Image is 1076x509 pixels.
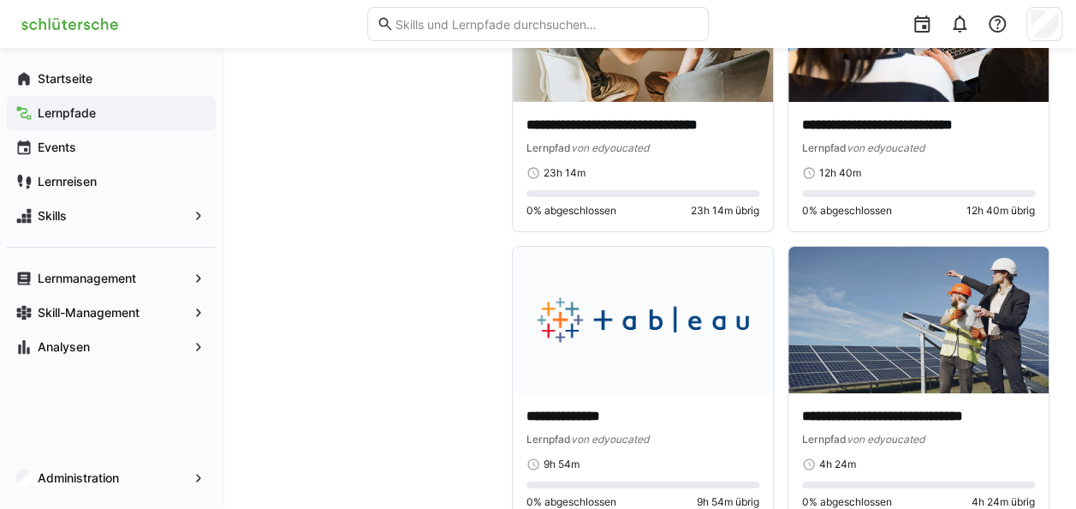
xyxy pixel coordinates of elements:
[847,433,924,446] span: von edyoucated
[544,458,580,471] span: 9h 54m
[526,204,616,218] span: 0% abgeschlossen
[697,495,759,509] span: 9h 54m übrig
[972,495,1035,509] span: 4h 24m übrig
[544,166,586,180] span: 23h 14m
[691,204,759,218] span: 23h 14m übrig
[802,433,847,446] span: Lernpfad
[847,141,924,154] span: von edyoucated
[802,141,847,154] span: Lernpfad
[394,16,699,32] input: Skills und Lernpfade durchsuchen…
[571,141,649,154] span: von edyoucated
[819,458,856,471] span: 4h 24m
[526,495,616,509] span: 0% abgeschlossen
[802,495,892,509] span: 0% abgeschlossen
[526,141,571,154] span: Lernpfad
[966,204,1035,218] span: 12h 40m übrig
[788,247,1049,393] img: image
[513,247,773,393] img: image
[526,433,571,446] span: Lernpfad
[571,433,649,446] span: von edyoucated
[802,204,892,218] span: 0% abgeschlossen
[819,166,861,180] span: 12h 40m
